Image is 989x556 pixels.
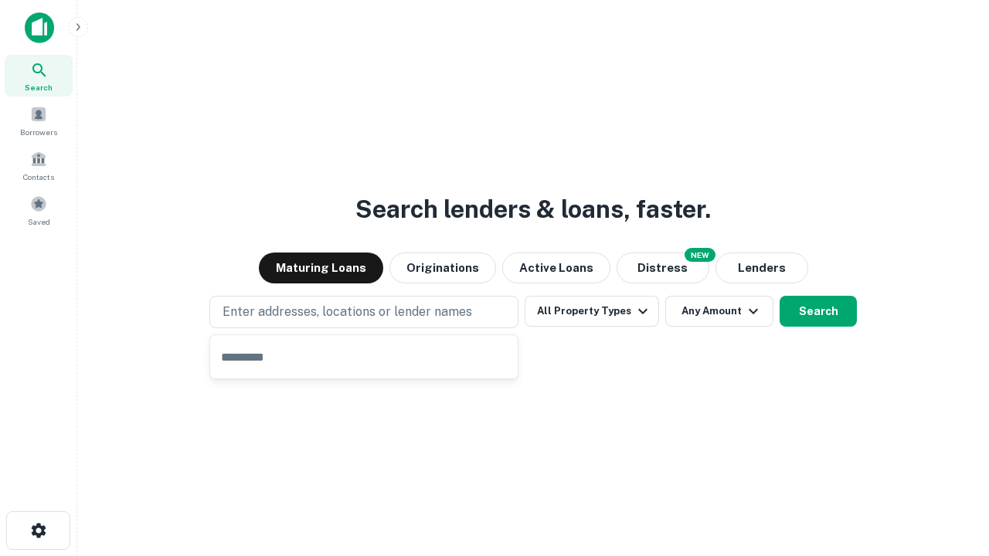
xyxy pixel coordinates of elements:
button: Search [780,296,857,327]
button: Maturing Loans [259,253,383,283]
p: Enter addresses, locations or lender names [223,303,472,321]
img: capitalize-icon.png [25,12,54,43]
a: Borrowers [5,100,73,141]
span: Contacts [23,171,54,183]
button: Search distressed loans with lien and other non-mortgage details. [617,253,709,283]
iframe: Chat Widget [912,432,989,507]
div: NEW [685,248,715,262]
button: Lenders [715,253,808,283]
button: Active Loans [502,253,610,283]
a: Saved [5,189,73,231]
button: All Property Types [525,296,659,327]
button: Enter addresses, locations or lender names [209,296,518,328]
span: Saved [28,215,50,228]
span: Search [25,81,53,93]
a: Search [5,55,73,97]
h3: Search lenders & loans, faster. [355,191,711,228]
button: Any Amount [665,296,773,327]
button: Originations [389,253,496,283]
span: Borrowers [20,126,57,138]
a: Contacts [5,144,73,186]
